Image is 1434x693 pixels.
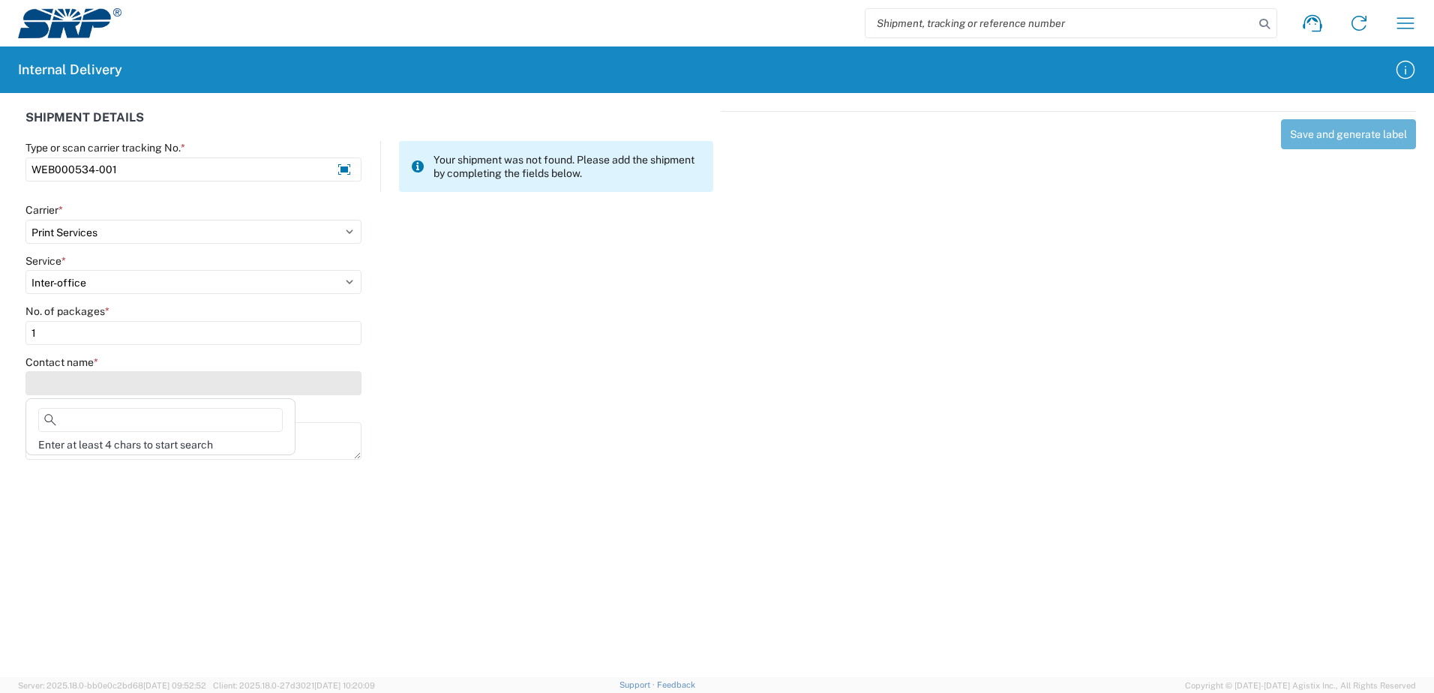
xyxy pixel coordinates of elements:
span: Your shipment was not found. Please add the shipment by completing the fields below. [433,153,701,180]
span: [DATE] 09:52:52 [143,681,206,690]
div: Enter at least 4 chars to start search [29,438,292,451]
span: Client: 2025.18.0-27d3021 [213,681,375,690]
a: Support [619,680,657,689]
label: Type or scan carrier tracking No. [25,141,185,154]
label: No. of packages [25,304,109,318]
label: Service [25,254,66,268]
span: Copyright © [DATE]-[DATE] Agistix Inc., All Rights Reserved [1185,679,1416,692]
h2: Internal Delivery [18,61,122,79]
label: Contact name [25,355,98,369]
input: Shipment, tracking or reference number [865,9,1254,37]
label: Carrier [25,203,63,217]
span: [DATE] 10:20:09 [314,681,375,690]
a: Feedback [657,680,695,689]
img: srp [18,8,121,38]
div: SHIPMENT DETAILS [25,111,713,141]
span: Server: 2025.18.0-bb0e0c2bd68 [18,681,206,690]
